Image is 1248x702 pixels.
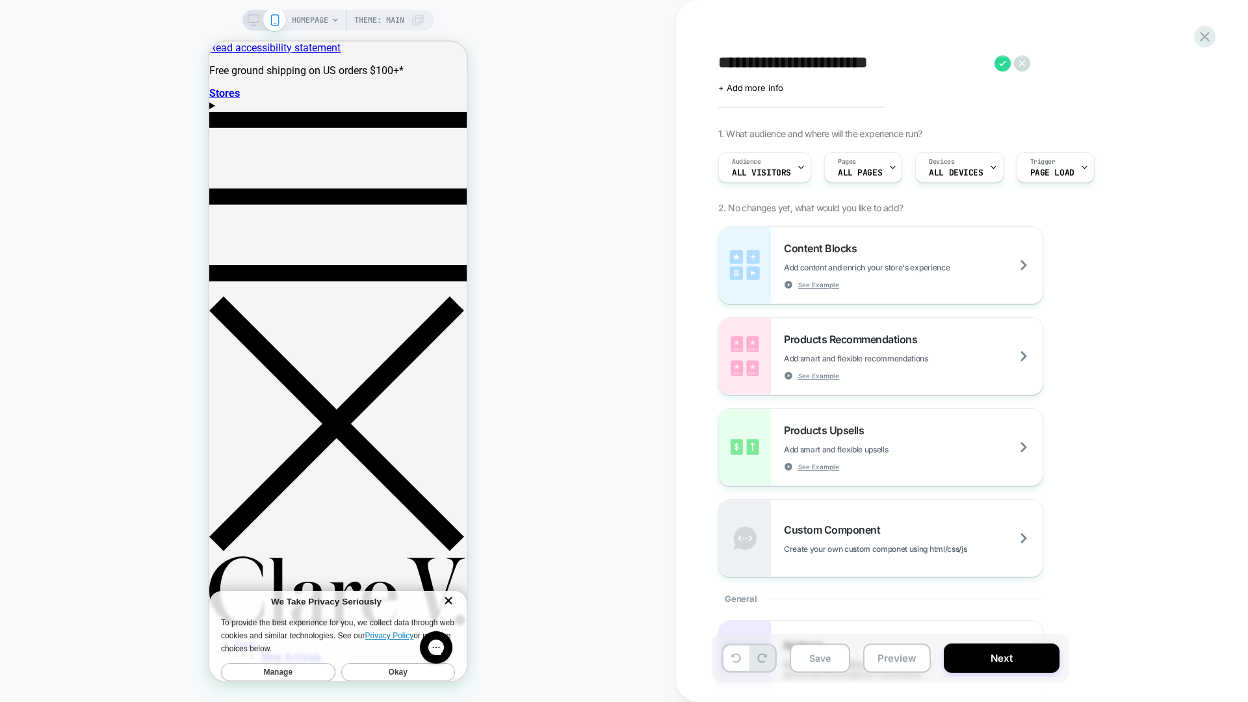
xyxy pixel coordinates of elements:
span: All Visitors [732,168,791,177]
span: Products Upsells [784,424,870,437]
span: 2. No changes yet, what would you like to add? [718,202,903,213]
span: Audience [732,157,761,166]
span: See Example [798,371,839,380]
span: See Example [798,462,839,471]
span: 1. What audience and where will the experience run? [718,128,922,139]
span: See Example [798,280,839,289]
span: Add content and enrich your store's experience [784,263,1015,272]
span: + Add more info [718,83,783,93]
button: Save [790,643,850,673]
span: Create your own custom componet using html/css/js [784,544,1032,554]
h3: We Take Privacy Seriously [12,555,222,565]
span: Products Recommendations [784,333,924,346]
span: HOMEPAGE [292,10,328,31]
span: To provide the best experience for you, we collect data through web cookies and similar technolog... [12,577,245,612]
span: Custom Component [784,523,887,536]
span: Trigger [1030,157,1056,166]
button: Manage [12,621,126,640]
span: Devices [929,157,954,166]
span: ALL DEVICES [929,168,983,177]
span: Add smart and flexible upsells [784,445,953,454]
span: Add smart and flexible recommendations [784,354,993,363]
span: Content Blocks [784,242,863,255]
span: Pages [838,157,856,166]
span: Theme: MAIN [354,10,404,31]
button: Okay [132,621,246,640]
span: Page Load [1030,168,1074,177]
button: Preview [863,643,931,673]
div: General [718,577,1043,620]
button: Next [944,643,1059,673]
span: ALL PAGES [838,168,882,177]
a: Open Privacy Policy (opens in new window) [155,590,204,599]
button: Dismiss cookie consent banner [227,549,251,571]
iframe: Gorgias live chat messenger [204,585,250,627]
